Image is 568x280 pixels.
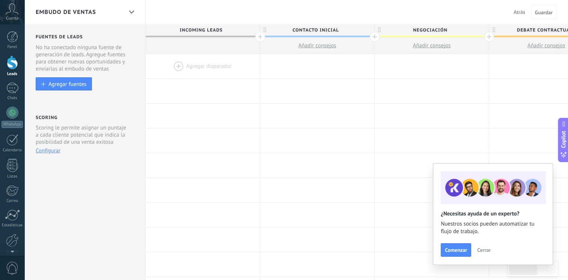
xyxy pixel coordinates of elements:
button: Añadir consejos [375,38,489,54]
button: Cerrar [474,244,494,256]
button: Atrás [511,6,528,18]
span: Copilot [560,131,567,148]
button: Configurar [36,147,60,154]
div: Agregar fuentes [48,81,86,87]
span: Cuenta [6,16,18,21]
span: Incoming leads [146,24,256,36]
h2: Scoring [36,115,57,120]
span: Añadir consejos [413,42,451,49]
span: Atrás [514,9,525,15]
div: No ha conectado ninguna fuente de generación de leads. Agregue fuentes para obtener nuevas oportu... [36,44,136,72]
p: Scoring le permite asignar un puntaje a cada cliente potencial que indica la posibilidad de una v... [36,124,129,146]
div: Chats [2,96,23,101]
h2: ¿Necesitas ayuda de un experto? [441,210,545,217]
span: Guardar [535,10,553,15]
div: Contacto inicial [260,24,374,36]
span: Embudo de ventas [36,9,96,16]
div: Embudo de ventas [125,5,138,20]
div: Leads [2,72,23,77]
div: Negociación [375,24,489,36]
button: Guardar [531,5,557,19]
div: Listas [2,174,23,179]
div: Calendario [2,148,23,153]
span: Añadir consejos [527,42,565,49]
div: Panel [2,45,23,50]
div: Correo [2,199,23,203]
div: Estadísticas [2,223,23,228]
h2: Fuentes de leads [36,34,136,40]
span: Negociación [375,24,485,36]
span: Comenzar [445,247,467,253]
span: Cerrar [477,247,491,253]
button: Añadir consejos [260,38,374,54]
span: Contacto inicial [260,24,371,36]
span: Añadir consejos [298,42,336,49]
div: Incoming leads [146,24,260,36]
span: Nuestros socios pueden automatizar tu flujo de trabajo. [441,220,545,235]
button: Comenzar [441,243,471,257]
button: Agregar fuentes [36,77,92,90]
div: WhatsApp [2,121,23,128]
